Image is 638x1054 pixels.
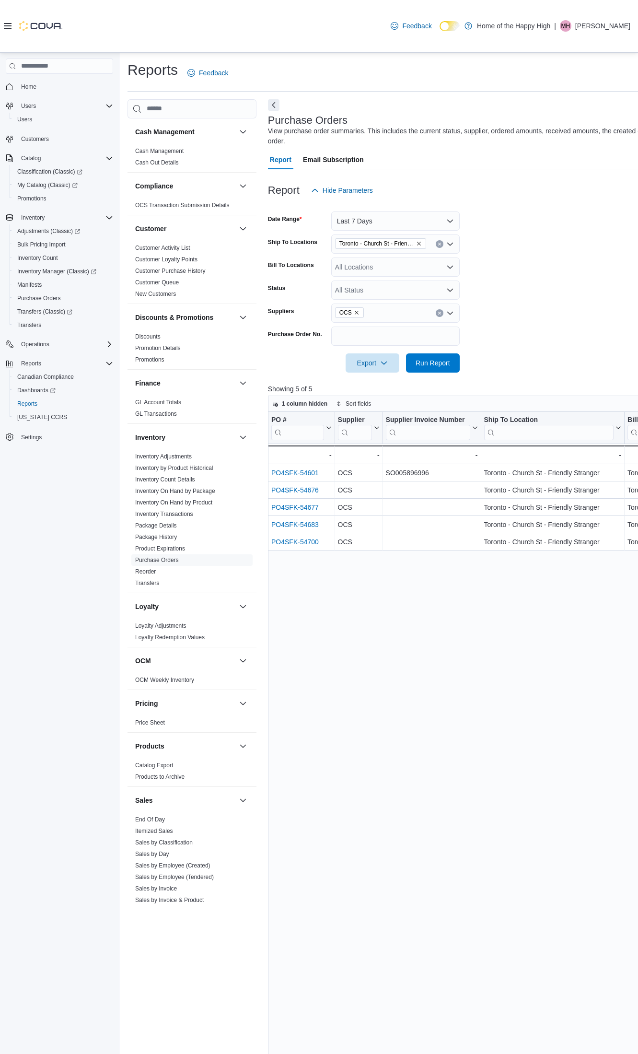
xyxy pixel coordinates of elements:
a: Package Details [135,522,177,529]
a: Purchase Orders [135,557,179,563]
span: Products to Archive [135,773,185,781]
a: New Customers [135,291,176,297]
a: Dashboards [13,385,59,396]
span: Classification (Classic) [13,166,113,177]
h3: Pricing [135,699,158,708]
div: Finance [128,397,256,423]
a: Transfers (Classic) [13,306,76,317]
span: Operations [17,339,113,350]
button: Loyalty [135,602,235,611]
span: Promotions [135,356,164,363]
span: Customer Activity List [135,244,190,252]
label: Suppliers [268,307,294,315]
div: Customer [128,242,256,304]
span: Reports [13,398,113,410]
div: - [337,449,379,461]
span: Dashboards [17,386,56,394]
a: Home [17,81,40,93]
div: Compliance [128,199,256,215]
span: Users [17,116,32,123]
span: Bulk Pricing Import [13,239,113,250]
span: Inventory Transactions [135,510,193,518]
span: Dashboards [13,385,113,396]
span: Promotions [13,193,113,204]
button: Pricing [135,699,235,708]
span: Sort fields [346,400,371,408]
div: Toronto - Church St - Friendly Stranger [484,467,621,479]
a: Transfers [135,580,159,586]
h3: Loyalty [135,602,159,611]
label: Bill To Locations [268,261,314,269]
span: Users [13,114,113,125]
div: - [484,449,621,461]
div: OCS [337,519,379,530]
button: Operations [17,339,53,350]
button: Open list of options [446,286,454,294]
button: Compliance [237,180,249,192]
button: Inventory [237,432,249,443]
button: Products [237,740,249,752]
a: Inventory On Hand by Product [135,499,212,506]
div: Toronto - Church St - Friendly Stranger [484,502,621,513]
span: GL Account Totals [135,398,181,406]
button: Finance [237,377,249,389]
a: My Catalog (Classic) [10,178,117,192]
span: Inventory Manager (Classic) [17,268,96,275]
button: Purchase Orders [10,292,117,305]
button: Inventory [2,211,117,224]
h3: Discounts & Promotions [135,313,213,322]
button: Export [346,353,399,373]
span: Customers [17,133,113,145]
a: Inventory On Hand by Package [135,488,215,494]
span: Settings [21,433,42,441]
a: PO4SFK-54700 [271,538,319,546]
a: Adjustments (Classic) [13,225,84,237]
a: GL Account Totals [135,399,181,406]
div: Supplier [337,415,371,440]
span: Customer Loyalty Points [135,256,197,263]
div: Toronto - Church St - Friendly Stranger [484,536,621,548]
h3: Cash Management [135,127,195,137]
button: Discounts & Promotions [237,312,249,323]
div: Toronto - Church St - Friendly Stranger [484,484,621,496]
span: Customer Queue [135,279,179,286]
span: Inventory by Product Historical [135,464,213,472]
h3: Purchase Orders [268,115,348,126]
button: Users [2,99,117,113]
button: Cash Management [135,127,235,137]
button: Operations [2,338,117,351]
label: Date Range [268,215,302,223]
a: Users [13,114,36,125]
span: Classification (Classic) [17,168,82,176]
span: Reports [17,358,113,369]
div: Inventory [128,451,256,593]
button: Inventory [135,433,235,442]
a: Sales by Employee (Created) [135,862,210,869]
a: Canadian Compliance [13,371,78,383]
h3: OCM [135,656,151,666]
div: Products [128,760,256,786]
span: Catalog [17,152,113,164]
span: Settings [17,431,113,443]
button: Home [2,80,117,94]
span: Inventory Count Details [135,476,195,483]
a: [US_STATE] CCRS [13,411,71,423]
span: Export [351,353,394,373]
a: Products to Archive [135,773,185,780]
a: Sales by Location [135,908,181,915]
a: Discounts [135,333,161,340]
a: Manifests [13,279,46,291]
div: Ship To Location [484,415,614,424]
span: Purchase Orders [135,556,179,564]
span: OCM Weekly Inventory [135,676,194,684]
a: Classification (Classic) [13,166,86,177]
button: Bulk Pricing Import [10,238,117,251]
span: Transfers (Classic) [17,308,72,316]
div: - [385,449,477,461]
span: Sales by Classification [135,839,193,846]
a: Inventory Adjustments [135,453,192,460]
span: Sales by Invoice [135,885,177,892]
a: Package History [135,534,177,540]
div: Supplier [337,415,371,424]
